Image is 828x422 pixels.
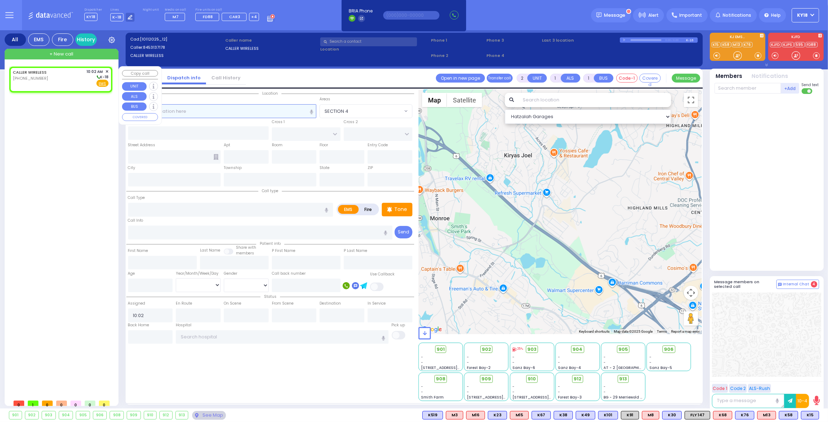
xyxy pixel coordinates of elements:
span: 912 [574,375,581,383]
div: ALS KJ [642,411,659,420]
label: Areas [320,96,330,102]
span: 8453137178 [143,44,165,50]
label: CALLER WIRELESS [225,46,318,52]
label: Use Callback [370,271,395,277]
a: K58 [721,42,731,47]
div: K15 [801,411,819,420]
span: - [421,389,423,395]
div: BLS [598,411,618,420]
span: - [604,354,606,360]
span: Important [679,12,702,19]
label: Location [320,46,429,52]
h5: Message members on selected call [714,280,776,289]
span: Notifications [723,12,751,19]
span: - [604,384,606,389]
label: Call back number [272,271,306,276]
span: 909 [481,375,491,383]
span: Phone 2 [431,53,484,59]
span: [STREET_ADDRESS][PERSON_NAME] [421,365,489,370]
div: K30 [662,411,682,420]
div: 913 [176,411,188,419]
span: - [558,360,560,365]
span: 0 [42,401,53,406]
div: 908 [110,411,123,419]
span: BG - 29 Merriewold S. [604,395,644,400]
span: KY18 [84,13,97,21]
span: 0 [99,401,110,406]
input: Search location here [128,104,317,118]
div: K101 [598,411,618,420]
span: Forest Bay-2 [467,365,491,370]
span: BRIA Phone [349,8,373,14]
div: BLS [662,411,682,420]
div: 912 [160,411,172,419]
span: Sanz Bay-4 [558,365,581,370]
label: Assigned [128,301,146,306]
span: SECTION 4 [320,105,402,117]
span: 903 [527,346,537,353]
a: KJFD [770,42,781,47]
label: From Scene [272,301,294,306]
label: Caller: [130,44,223,51]
button: Copy call [122,70,158,77]
button: Members [716,72,743,80]
label: Turn off text [802,88,813,95]
span: Internal Chat [783,282,809,287]
p: Tone [394,206,407,213]
span: Location [259,91,281,96]
label: Floor [320,142,328,148]
span: - [558,389,560,395]
div: BLS [735,411,754,420]
div: 903 [42,411,56,419]
div: K519 [422,411,443,420]
button: UNIT [122,82,147,91]
label: Medic on call [165,8,187,12]
span: Message [604,12,626,19]
label: Fire units on call [195,8,259,12]
button: Message [672,74,700,83]
div: 902 [25,411,39,419]
img: Logo [28,11,75,20]
label: Township [224,165,242,171]
label: City [128,165,136,171]
span: 908 [436,375,445,383]
div: K58 [779,411,798,420]
button: ALS [122,92,147,101]
label: KJ EMS... [710,35,765,40]
button: UNIT [527,74,547,83]
button: 10-4 [796,394,809,408]
span: Call type [258,188,282,194]
button: BUS [594,74,613,83]
span: 901 [437,346,445,353]
span: 905 [618,346,628,353]
div: K49 [576,411,595,420]
span: members [236,250,254,256]
div: BLS [779,411,798,420]
label: Destination [320,301,341,306]
div: 906 [93,411,107,419]
span: Send text [802,82,819,88]
label: Call Info [128,218,143,223]
button: Show street map [422,93,447,107]
label: State [320,165,329,171]
label: Dispatcher [84,8,102,12]
span: - [512,384,515,389]
div: FLY 147 [685,411,710,420]
a: KJPS [782,42,794,47]
span: Phone 1 [431,37,484,43]
a: M13 [732,42,742,47]
label: Entry Code [368,142,388,148]
div: 25% [512,347,523,352]
label: Gender [224,271,237,276]
input: Search hospital [176,330,388,344]
span: Status [260,294,280,299]
span: 4 [811,281,817,288]
div: K-18 [686,37,698,43]
span: - [649,360,652,365]
span: 0 [56,401,67,406]
span: Smith Farm [421,395,444,400]
label: ZIP [368,165,373,171]
span: - [467,384,469,389]
span: - [604,389,606,395]
label: En Route [176,301,192,306]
